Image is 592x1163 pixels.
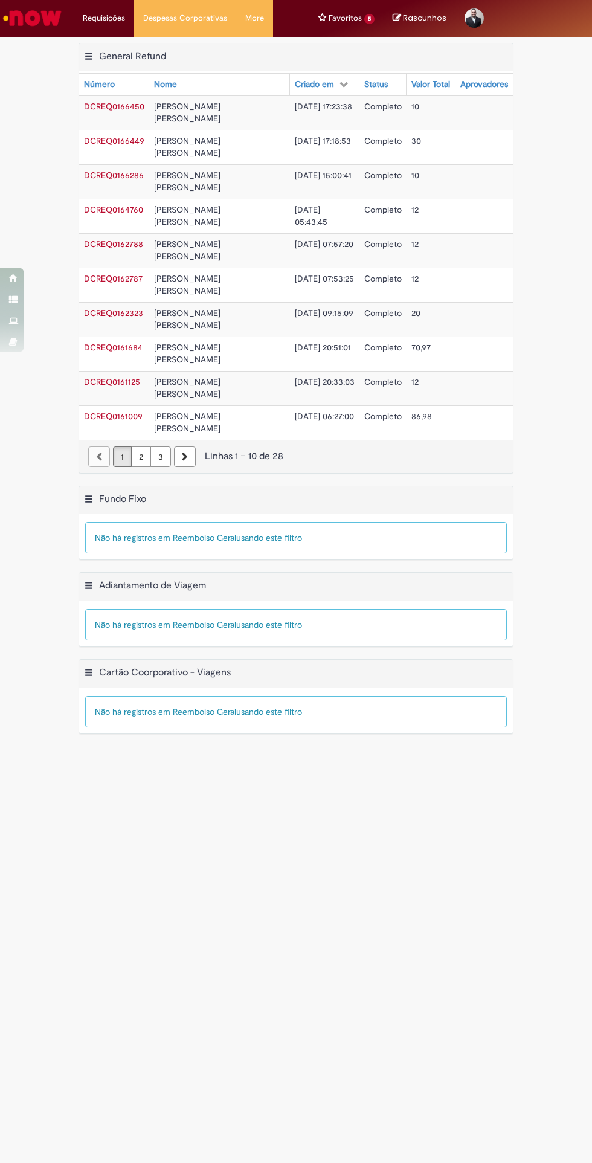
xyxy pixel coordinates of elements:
span: Completo [364,411,402,422]
button: General Refund Menu de contexto [84,50,94,66]
h2: Adiantamento de Viagem [99,580,206,592]
span: 20 [411,308,420,318]
h2: Fundo Fixo [99,493,146,505]
span: 86,98 [411,411,432,422]
a: Próxima página [174,446,196,467]
span: [DATE] 17:23:38 [295,101,352,112]
span: [DATE] 17:18:53 [295,135,351,146]
span: DCREQ0166449 [84,135,144,146]
a: Abrir Registro: DCREQ0161125 [84,376,140,387]
span: 12 [411,239,419,250]
span: DCREQ0161009 [84,411,143,422]
h2: Cartão Coorporativo - Viagens [99,666,231,678]
span: Despesas Corporativas [143,12,227,24]
span: [PERSON_NAME] [PERSON_NAME] [154,239,223,262]
span: 12 [411,273,419,284]
span: 12 [411,204,419,215]
a: Abrir Registro: DCREQ0166449 [84,135,144,146]
span: Requisições [83,12,125,24]
div: Não há registros em Reembolso Geral [85,609,507,640]
span: [PERSON_NAME] [PERSON_NAME] [154,342,223,365]
span: Completo [364,135,402,146]
span: [DATE] 09:15:09 [295,308,353,318]
span: [DATE] 06:27:00 [295,411,354,422]
span: Completo [364,273,402,284]
span: [DATE] 20:33:03 [295,376,355,387]
a: Abrir Registro: DCREQ0166450 [84,101,144,112]
div: Número [84,79,115,91]
div: Não há registros em Reembolso Geral [85,522,507,553]
span: [DATE] 20:51:01 [295,342,351,353]
span: DCREQ0166286 [84,170,144,181]
a: Abrir Registro: DCREQ0162788 [84,239,143,250]
span: [PERSON_NAME] [PERSON_NAME] [154,135,223,158]
div: Aprovadores [460,79,508,91]
button: Adiantamento de Viagem Menu de contexto [84,579,94,595]
span: Completo [364,239,402,250]
a: Abrir Registro: DCREQ0162787 [84,273,143,284]
span: [PERSON_NAME] [PERSON_NAME] [154,273,223,296]
button: Cartão Coorporativo - Viagens Menu de contexto [84,666,94,682]
span: [PERSON_NAME] [PERSON_NAME] [154,204,223,227]
span: usando este filtro [236,532,302,543]
span: DCREQ0161125 [84,376,140,387]
h2: General Refund [99,50,166,62]
div: Status [364,79,388,91]
span: Completo [364,376,402,387]
span: DCREQ0166450 [84,101,144,112]
span: DCREQ0162323 [84,308,143,318]
div: Criado em [295,79,334,91]
div: Não há registros em Reembolso Geral [85,696,507,727]
span: usando este filtro [236,706,302,717]
span: DCREQ0162787 [84,273,143,284]
span: [DATE] 05:43:45 [295,204,327,227]
a: Página 2 [131,446,151,467]
div: Linhas 1 − 10 de 28 [88,449,504,463]
span: [PERSON_NAME] [PERSON_NAME] [154,308,223,330]
span: 70,97 [411,342,431,353]
span: [PERSON_NAME] [PERSON_NAME] [154,101,223,124]
span: Completo [364,101,402,112]
span: 10 [411,170,419,181]
a: Página 1 [113,446,132,467]
span: [PERSON_NAME] [PERSON_NAME] [154,376,223,399]
div: Valor Total [411,79,450,91]
a: Abrir Registro: DCREQ0164760 [84,204,143,215]
span: Favoritos [329,12,362,24]
a: Abrir Registro: DCREQ0162323 [84,308,143,318]
span: DCREQ0162788 [84,239,143,250]
span: 30 [411,135,421,146]
a: No momento, sua lista de rascunhos tem 0 Itens [393,12,446,24]
span: Rascunhos [403,12,446,24]
span: Completo [364,342,402,353]
button: Fundo Fixo Menu de contexto [84,493,94,509]
span: 12 [411,376,419,387]
span: Completo [364,204,402,215]
a: Abrir Registro: DCREQ0161009 [84,411,143,422]
span: 5 [364,14,375,24]
img: ServiceNow [1,6,63,30]
span: [DATE] 07:53:25 [295,273,354,284]
div: Nome [154,79,177,91]
span: usando este filtro [236,619,302,630]
a: Página 3 [150,446,171,467]
span: Completo [364,308,402,318]
span: [PERSON_NAME] [PERSON_NAME] [154,411,223,434]
span: [DATE] 07:57:20 [295,239,353,250]
span: Completo [364,170,402,181]
span: DCREQ0164760 [84,204,143,215]
span: 10 [411,101,419,112]
a: Abrir Registro: DCREQ0166286 [84,170,144,181]
nav: paginação [79,440,513,473]
span: [PERSON_NAME] [PERSON_NAME] [154,170,223,193]
span: More [245,12,264,24]
a: Abrir Registro: DCREQ0161684 [84,342,143,353]
span: [DATE] 15:00:41 [295,170,352,181]
span: DCREQ0161684 [84,342,143,353]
